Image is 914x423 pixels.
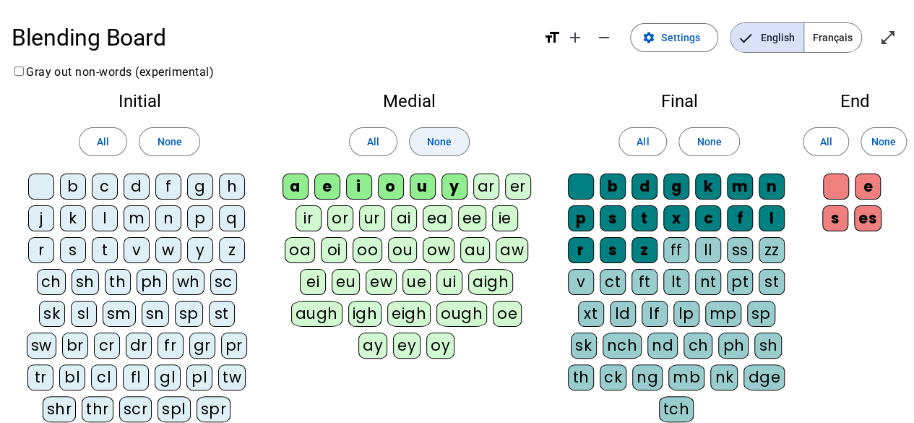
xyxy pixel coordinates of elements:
div: d [631,174,658,200]
div: ck [600,364,626,390]
button: All [349,127,397,156]
div: eigh [387,301,431,327]
span: English [730,23,803,52]
button: All [803,127,849,156]
div: ld [610,301,636,327]
h2: Medial [279,93,540,110]
div: ue [402,269,431,295]
button: Increase font size [561,23,590,52]
div: xt [578,301,604,327]
div: shr [43,396,77,422]
div: er [505,174,531,200]
div: oa [285,237,315,263]
div: nt [695,269,721,295]
div: ar [473,174,499,200]
div: igh [348,301,382,327]
div: sp [175,301,203,327]
div: l [759,205,785,231]
div: w [155,237,181,263]
div: g [187,174,213,200]
div: dge [743,364,785,390]
div: spl [158,396,191,422]
div: sk [39,301,65,327]
div: v [124,237,150,263]
h2: Final [563,93,796,110]
div: m [124,205,150,231]
div: f [155,174,181,200]
div: nch [603,333,642,359]
div: h [219,174,245,200]
div: ph [718,333,749,359]
button: All [79,127,127,156]
div: tw [218,364,246,390]
div: c [695,205,721,231]
div: b [60,174,86,200]
div: ea [423,205,452,231]
div: s [600,205,626,231]
div: sl [71,301,97,327]
div: aw [496,237,528,263]
h1: Blending Board [12,14,532,61]
div: sc [210,269,237,295]
div: dr [126,333,152,359]
div: e [314,174,340,200]
div: r [568,237,594,263]
div: j [28,205,54,231]
div: ch [684,333,712,359]
div: k [60,205,86,231]
div: ew [366,269,397,295]
div: oe [493,301,522,327]
div: u [410,174,436,200]
div: oi [321,237,347,263]
div: ff [663,237,689,263]
mat-icon: open_in_full [879,29,897,46]
div: i [346,174,372,200]
mat-button-toggle-group: Language selection [730,22,862,53]
div: ough [436,301,487,327]
div: s [600,237,626,263]
div: sk [571,333,597,359]
button: Settings [630,23,718,52]
div: m [727,174,753,200]
span: Settings [661,29,700,46]
div: n [155,205,181,231]
div: spr [197,396,231,422]
div: cr [94,333,120,359]
div: k [695,174,721,200]
div: oy [426,333,454,359]
div: d [124,174,150,200]
div: thr [82,396,113,422]
span: All [637,133,649,150]
div: p [568,205,594,231]
span: Français [804,23,861,52]
div: ou [388,237,417,263]
div: augh [291,301,342,327]
div: f [727,205,753,231]
button: Enter full screen [874,23,902,52]
div: ch [37,269,66,295]
h2: End [819,93,891,110]
button: None [139,127,199,156]
div: y [441,174,467,200]
mat-icon: format_size [543,29,561,46]
div: ai [391,205,417,231]
span: All [819,133,832,150]
div: ng [632,364,663,390]
div: ie [492,205,518,231]
div: scr [119,396,152,422]
label: Gray out non-words (experimental) [12,65,214,79]
div: au [460,237,490,263]
span: All [367,133,379,150]
div: o [378,174,404,200]
div: q [219,205,245,231]
div: st [209,301,235,327]
div: th [105,269,131,295]
div: zz [759,237,785,263]
div: ll [695,237,721,263]
div: s [822,205,848,231]
div: tch [659,396,694,422]
div: ee [458,205,486,231]
div: z [631,237,658,263]
div: sn [142,301,169,327]
div: t [92,237,118,263]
